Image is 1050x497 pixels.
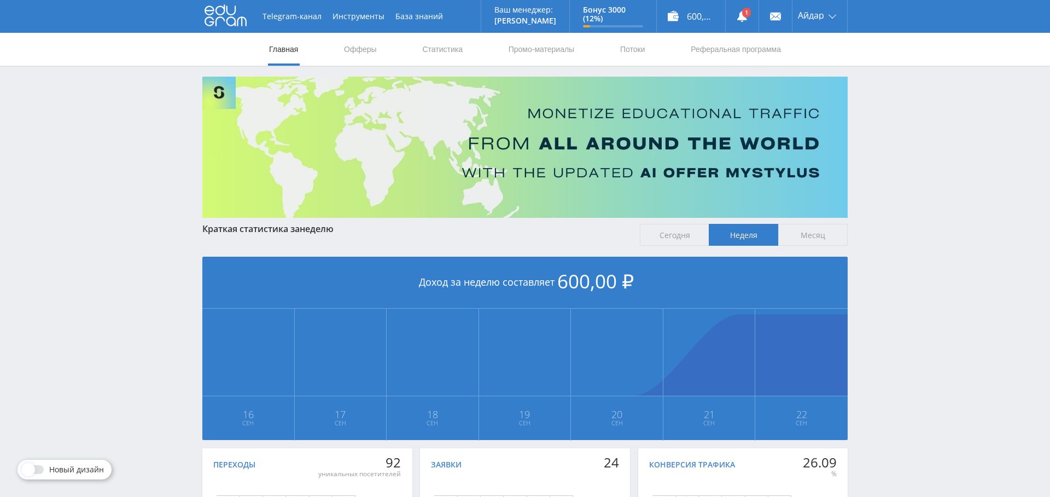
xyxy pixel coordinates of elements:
[583,5,643,23] p: Бонус 3000 (12%)
[203,410,294,419] span: 16
[318,470,401,478] div: уникальных посетителей
[709,224,778,246] span: Неделя
[202,77,848,218] img: Banner
[343,33,378,66] a: Офферы
[202,257,848,309] div: Доход за неделю составляет
[604,455,619,470] div: 24
[300,223,334,235] span: неделю
[421,33,464,66] a: Статистика
[431,460,462,469] div: Заявки
[803,455,837,470] div: 26.09
[213,460,255,469] div: Переходы
[649,460,735,469] div: Конверсия трафика
[494,16,556,25] p: [PERSON_NAME]
[480,419,570,427] span: Сен
[619,33,646,66] a: Потоки
[507,33,575,66] a: Промо-материалы
[318,455,401,470] div: 92
[480,410,570,419] span: 19
[295,410,386,419] span: 17
[202,224,629,234] div: Краткая статистика за
[387,410,478,419] span: 18
[203,419,294,427] span: Сен
[756,419,847,427] span: Сен
[756,410,847,419] span: 22
[571,410,662,419] span: 20
[494,5,556,14] p: Ваш менеджер:
[557,268,634,294] span: 600,00 ₽
[798,11,824,20] span: Айдар
[778,224,848,246] span: Месяц
[640,224,709,246] span: Сегодня
[690,33,782,66] a: Реферальная программа
[664,410,755,419] span: 21
[387,419,478,427] span: Сен
[295,419,386,427] span: Сен
[803,470,837,478] div: %
[49,465,104,474] span: Новый дизайн
[571,419,662,427] span: Сен
[268,33,299,66] a: Главная
[664,419,755,427] span: Сен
